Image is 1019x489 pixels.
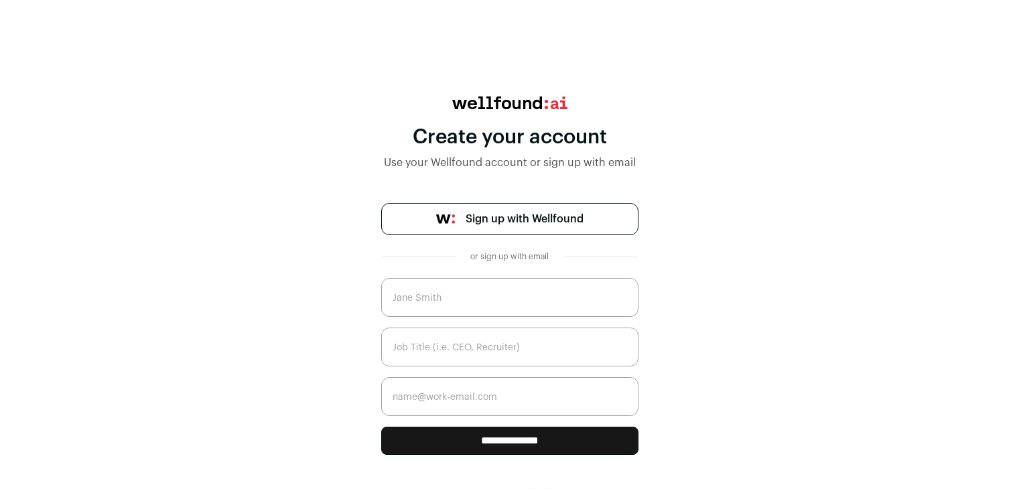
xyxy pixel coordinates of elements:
input: name@work-email.com [381,377,638,416]
span: Sign up with Wellfound [466,211,584,227]
div: or sign up with email [467,251,553,262]
a: Sign up with Wellfound [381,203,638,235]
div: Create your account [381,125,638,149]
img: wellfound:ai [452,96,567,109]
input: Jane Smith [381,278,638,317]
div: Use your Wellfound account or sign up with email [381,155,638,171]
input: Job Title (i.e. CEO, Recruiter) [381,328,638,366]
img: wellfound-symbol-flush-black-fb3c872781a75f747ccb3a119075da62bfe97bd399995f84a933054e44a575c4.png [436,214,455,224]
